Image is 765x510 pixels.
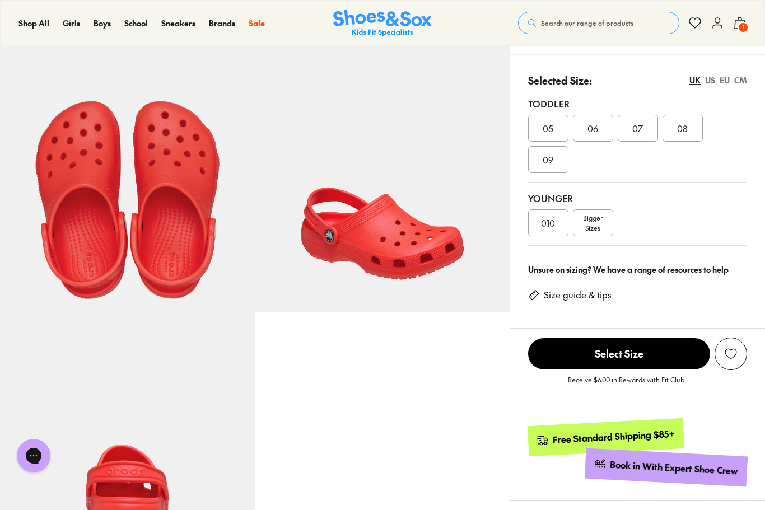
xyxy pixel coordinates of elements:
[11,435,56,476] iframe: Gorgias live chat messenger
[333,10,432,37] a: Shoes & Sox
[124,17,148,29] a: School
[255,57,510,312] img: 7-553247_1
[568,375,684,395] p: Receive $6.00 in Rewards with Fit Club
[249,17,265,29] a: Sale
[18,17,49,29] a: Shop All
[63,17,80,29] a: Girls
[541,18,633,28] span: Search our range of products
[585,448,748,486] a: Book in With Expert Shoe Crew
[738,22,749,33] span: 1
[720,74,730,86] div: EU
[161,17,195,29] a: Sneakers
[543,121,553,135] span: 05
[528,73,592,88] p: Selected Size:
[528,191,747,205] div: Younger
[527,418,684,456] a: Free Standard Shipping $85+
[587,121,598,135] span: 06
[543,153,553,166] span: 09
[689,74,701,86] div: UK
[544,289,612,301] a: Size guide & tips
[528,264,747,275] div: Unsure on sizing? We have a range of resources to help
[333,10,432,37] img: SNS_Logo_Responsive.svg
[518,12,679,34] button: Search our range of products
[677,121,688,135] span: 08
[528,338,710,370] button: Select Size
[552,427,675,446] div: Free Standard Shipping $85+
[541,216,555,230] span: 010
[705,74,715,86] div: US
[734,74,747,86] div: CM
[209,17,235,29] a: Brands
[583,213,603,233] span: Bigger Sizes
[610,458,739,478] div: Book in With Expert Shoe Crew
[94,17,111,29] a: Boys
[632,121,643,135] span: 07
[715,338,747,370] button: Add to Wishlist
[733,11,747,35] button: 1
[528,97,747,110] div: Toddler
